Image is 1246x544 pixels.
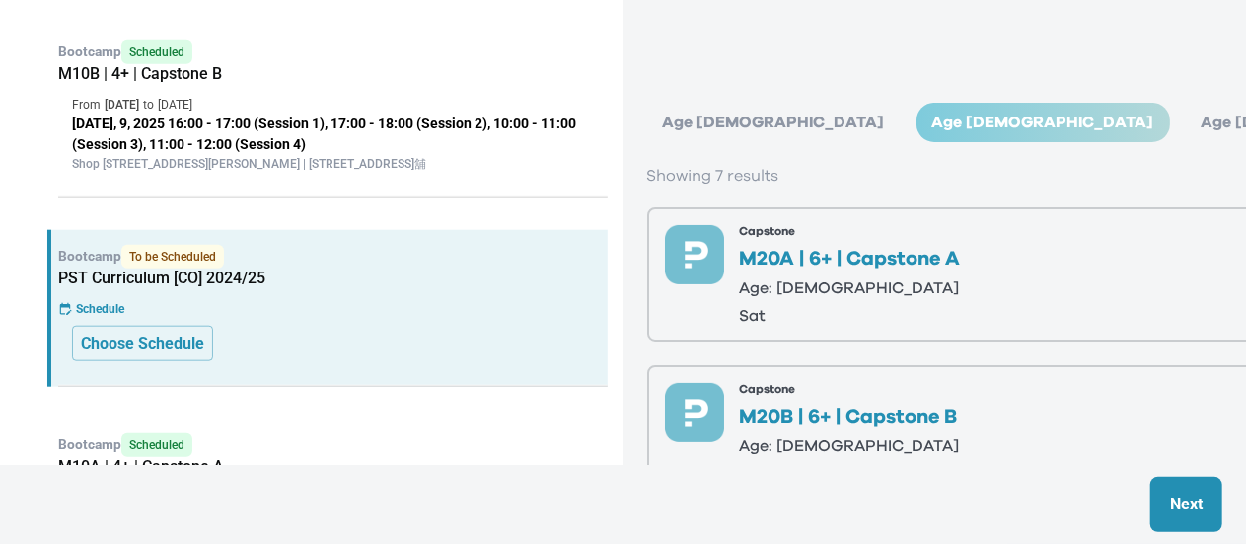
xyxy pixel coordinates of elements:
p: Shop [STREET_ADDRESS][PERSON_NAME] | [STREET_ADDRESS]舖 [72,155,594,173]
p: Bootcamp [58,245,608,269]
h5: PST Curriculum [CO] 2024/25 [58,269,608,288]
button: Next [1150,477,1222,532]
p: Age: [DEMOGRAPHIC_DATA] [740,280,961,296]
span: Scheduled [121,40,192,64]
p: From [72,96,101,114]
p: Capstone [740,383,960,395]
p: M20A | 6+ | Capstone A [740,249,961,269]
span: To be Scheduled [121,245,224,269]
p: M20B | 6+ | Capstone B [740,407,960,427]
div: Age [DEMOGRAPHIC_DATA] [916,103,1170,142]
span: Scheduled [121,433,192,457]
p: [DATE], 9, 2025 16:00 - 17:00 (Session 1), 17:00 - 18:00 (Session 2), 10:00 - 11:00 (Session 3), ... [72,114,594,155]
p: Next [1170,493,1203,516]
p: Schedule [76,300,124,318]
h5: M10A | 4+ | Capstone A [58,457,608,477]
p: sat [740,308,961,324]
p: Age: [DEMOGRAPHIC_DATA] [740,438,960,454]
p: [DATE] [158,96,192,114]
p: Bootcamp [58,433,608,457]
p: Choose Schedule [81,332,204,355]
p: [DATE] [105,96,139,114]
img: preface-course-icon [665,383,724,442]
p: Bootcamp [58,40,608,64]
p: Capstone [740,225,961,237]
h5: M10B | 4+ | Capstone B [58,64,608,84]
div: Age [DEMOGRAPHIC_DATA] [647,103,901,142]
img: preface-course-icon [665,225,724,284]
p: to [143,96,154,114]
button: Choose Schedule [72,326,213,361]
